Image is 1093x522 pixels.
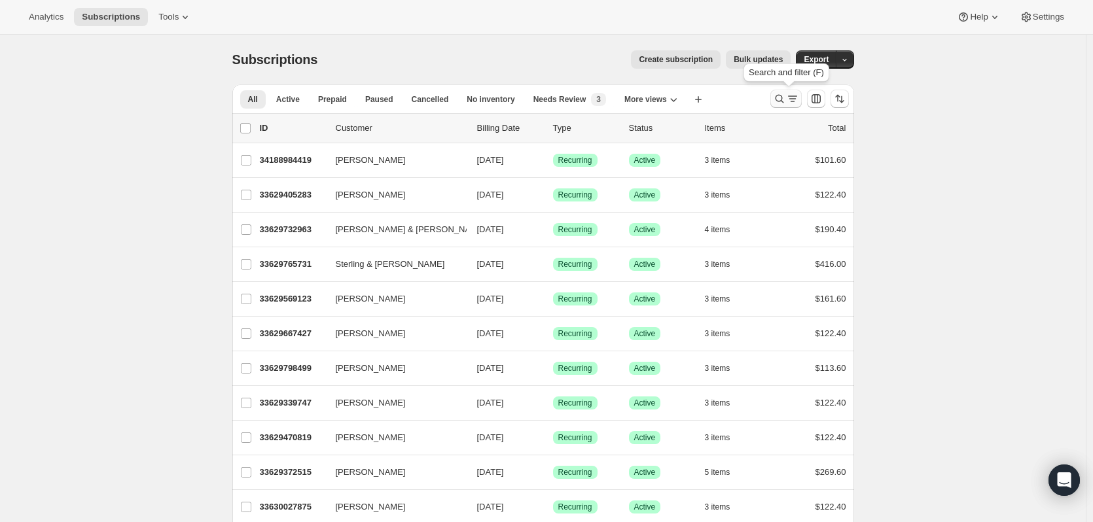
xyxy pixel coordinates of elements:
[477,259,504,269] span: [DATE]
[796,50,836,69] button: Export
[634,432,656,443] span: Active
[553,122,618,135] div: Type
[477,190,504,200] span: [DATE]
[688,90,709,109] button: Create new view
[328,496,459,517] button: [PERSON_NAME]
[318,94,347,105] span: Prepaid
[151,8,200,26] button: Tools
[260,223,325,236] p: 33629732963
[260,154,325,167] p: 34188984419
[336,396,406,409] span: [PERSON_NAME]
[617,90,685,109] button: More views
[336,258,445,271] span: Sterling & [PERSON_NAME]
[705,363,730,374] span: 3 items
[770,90,802,108] button: Search and filter results
[477,224,504,234] span: [DATE]
[477,502,504,512] span: [DATE]
[477,294,504,304] span: [DATE]
[634,259,656,270] span: Active
[634,294,656,304] span: Active
[807,90,825,108] button: Customize table column order and visibility
[631,50,721,69] button: Create subscription
[29,12,63,22] span: Analytics
[82,12,140,22] span: Subscriptions
[260,498,846,516] div: 33630027875[PERSON_NAME][DATE]SuccessRecurringSuccessActive3 items$122.40
[467,94,514,105] span: No inventory
[336,431,406,444] span: [PERSON_NAME]
[477,467,504,477] span: [DATE]
[477,363,504,373] span: [DATE]
[276,94,300,105] span: Active
[558,328,592,339] span: Recurring
[639,54,713,65] span: Create subscription
[815,328,846,338] span: $122.40
[634,363,656,374] span: Active
[815,467,846,477] span: $269.60
[328,462,459,483] button: [PERSON_NAME]
[336,154,406,167] span: [PERSON_NAME]
[260,290,846,308] div: 33629569123[PERSON_NAME][DATE]SuccessRecurringSuccessActive3 items$161.60
[477,432,504,442] span: [DATE]
[705,186,745,204] button: 3 items
[336,500,406,513] span: [PERSON_NAME]
[260,463,846,481] div: 33629372515[PERSON_NAME][DATE]SuccessRecurringSuccessActive5 items$269.60
[815,224,846,234] span: $190.40
[336,362,406,375] span: [PERSON_NAME]
[629,122,694,135] p: Status
[328,150,459,171] button: [PERSON_NAME]
[705,398,730,408] span: 3 items
[558,467,592,478] span: Recurring
[634,328,656,339] span: Active
[815,155,846,165] span: $101.60
[831,90,849,108] button: Sort the results
[815,432,846,442] span: $122.40
[260,220,846,239] div: 33629732963[PERSON_NAME] & [PERSON_NAME][DATE]SuccessRecurringSuccessActive4 items$190.40
[328,219,459,240] button: [PERSON_NAME] & [PERSON_NAME]
[336,292,406,305] span: [PERSON_NAME]
[705,122,770,135] div: Items
[558,502,592,512] span: Recurring
[477,122,543,135] p: Billing Date
[634,398,656,408] span: Active
[970,12,988,22] span: Help
[260,151,846,169] div: 34188984419[PERSON_NAME][DATE]SuccessRecurringSuccessActive3 items$101.60
[705,467,730,478] span: 5 items
[260,122,846,135] div: IDCustomerBilling DateTypeStatusItemsTotal
[232,52,318,67] span: Subscriptions
[705,463,745,481] button: 5 items
[634,224,656,235] span: Active
[477,155,504,165] span: [DATE]
[828,122,846,135] p: Total
[260,500,325,513] p: 33630027875
[533,94,586,105] span: Needs Review
[260,122,325,135] p: ID
[705,324,745,343] button: 3 items
[328,323,459,344] button: [PERSON_NAME]
[949,8,1009,26] button: Help
[705,155,730,165] span: 3 items
[815,259,846,269] span: $416.00
[21,8,71,26] button: Analytics
[477,398,504,408] span: [DATE]
[705,255,745,273] button: 3 items
[328,427,459,448] button: [PERSON_NAME]
[260,394,846,412] div: 33629339747[PERSON_NAME][DATE]SuccessRecurringSuccessActive3 items$122.40
[260,292,325,305] p: 33629569123
[815,502,846,512] span: $122.40
[1012,8,1072,26] button: Settings
[74,8,148,26] button: Subscriptions
[260,327,325,340] p: 33629667427
[705,359,745,377] button: 3 items
[558,190,592,200] span: Recurring
[558,398,592,408] span: Recurring
[705,394,745,412] button: 3 items
[596,94,601,105] span: 3
[260,396,325,409] p: 33629339747
[705,290,745,308] button: 3 items
[815,398,846,408] span: $122.40
[558,224,592,235] span: Recurring
[705,220,745,239] button: 4 items
[260,186,846,204] div: 33629405283[PERSON_NAME][DATE]SuccessRecurringSuccessActive3 items$122.40
[726,50,791,69] button: Bulk updates
[1048,464,1080,496] div: Open Intercom Messenger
